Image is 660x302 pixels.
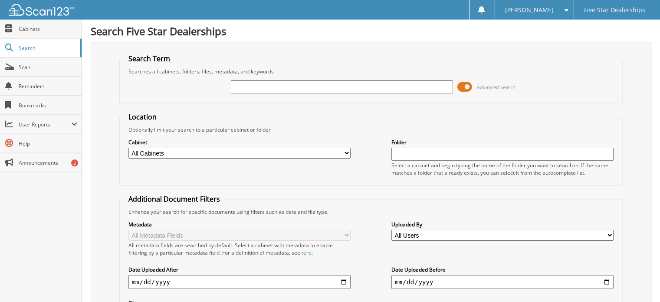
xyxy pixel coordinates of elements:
span: Reminders [19,83,77,90]
h1: Search Five Star Dealerships [91,24,651,38]
img: scan123-logo-white.svg [9,4,74,16]
span: Announcements [19,159,77,166]
input: end [391,275,614,289]
legend: Search Term [124,54,174,63]
label: Folder [391,139,614,146]
div: 2 [71,159,78,166]
span: Five Star Dealerships [584,7,645,13]
label: Date Uploaded After [128,266,351,273]
span: User Reports [19,121,71,128]
input: start [128,275,351,289]
span: Cabinets [19,25,77,33]
legend: Location [124,112,161,122]
span: Search [19,44,76,52]
div: Enhance your search for specific documents using filters such as date and file type. [124,208,618,216]
label: Cabinet [128,139,351,146]
a: here [300,249,312,256]
legend: Additional Document Filters [124,194,224,204]
div: Select a cabinet and begin typing the name of the folder you want to search in. If the name match... [391,162,614,176]
span: [PERSON_NAME] [505,7,554,13]
label: Metadata [128,221,351,228]
div: All metadata fields are searched by default. Select a cabinet with metadata to enable filtering b... [128,242,351,256]
label: Uploaded By [391,221,614,228]
div: Searches all cabinets, folders, files, metadata, and keywords [124,68,618,75]
span: Scan [19,63,77,71]
span: Bookmarks [19,102,77,109]
span: Advanced Search [477,84,516,90]
div: Optionally limit your search to a particular cabinet or folder [124,126,618,133]
span: Help [19,140,77,147]
label: Date Uploaded Before [391,266,614,273]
